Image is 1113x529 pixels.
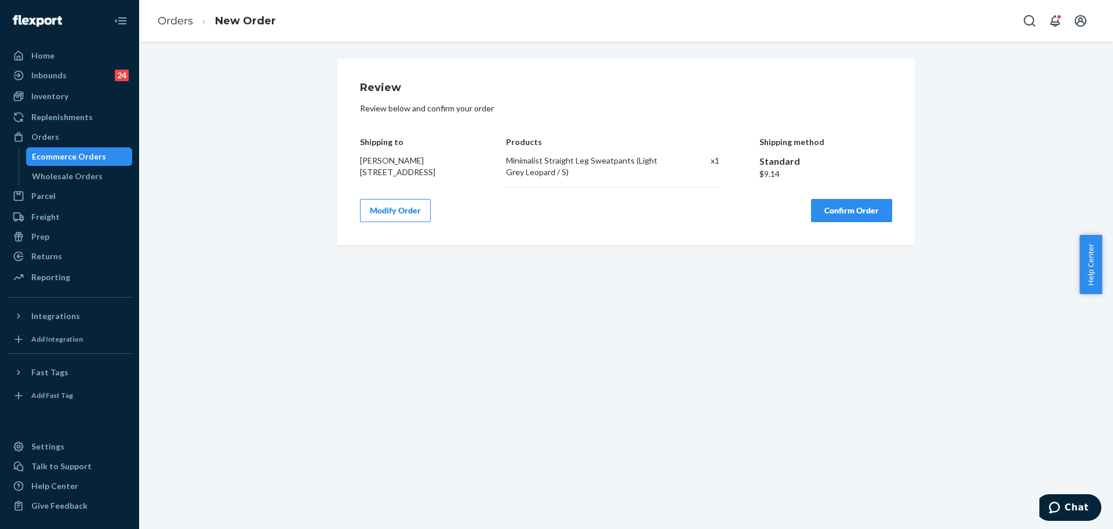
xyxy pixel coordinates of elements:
a: Returns [7,247,132,266]
div: Standard [759,155,893,168]
div: Add Fast Tag [31,390,73,400]
button: Close Navigation [109,9,132,32]
span: [PERSON_NAME] [STREET_ADDRESS] [360,155,435,177]
div: Reporting [31,271,70,283]
div: Parcel [31,190,56,202]
a: Inventory [7,87,132,106]
a: Home [7,46,132,65]
a: Settings [7,437,132,456]
button: Integrations [7,307,132,325]
ol: breadcrumbs [148,4,285,38]
div: Prep [31,231,49,242]
a: Parcel [7,187,132,205]
h4: Products [506,137,719,146]
a: Prep [7,227,132,246]
div: Home [31,50,54,61]
a: Orders [7,128,132,146]
div: Replenishments [31,111,93,123]
p: Review below and confirm your order [360,103,892,114]
a: Reporting [7,268,132,287]
button: Open account menu [1069,9,1092,32]
div: Talk to Support [31,461,92,472]
div: Orders [31,131,59,143]
div: Fast Tags [31,367,68,378]
button: Give Feedback [7,497,132,515]
h1: Review [360,82,892,94]
div: Inventory [31,90,68,102]
div: Freight [31,211,60,223]
div: 24 [115,70,129,81]
a: Inbounds24 [7,66,132,85]
a: Orders [158,15,193,27]
div: Settings [31,441,64,452]
div: Help Center [31,480,78,492]
h4: Shipping to [360,137,467,146]
button: Open Search Box [1018,9,1041,32]
div: Returns [31,251,62,262]
a: Help Center [7,477,132,495]
div: Minimalist Straight Leg Sweatpants (Light Grey Leopard / S) [506,155,674,178]
iframe: Opens a widget where you can chat to one of our agents [1039,494,1101,523]
div: $9.14 [759,168,893,180]
a: New Order [215,15,276,27]
a: Wholesale Orders [26,167,133,186]
div: x 1 [686,155,719,178]
div: Inbounds [31,70,67,81]
a: Replenishments [7,108,132,126]
button: Talk to Support [7,457,132,476]
img: Flexport logo [13,15,62,27]
button: Help Center [1079,235,1102,294]
a: Ecommerce Orders [26,147,133,166]
a: Add Fast Tag [7,386,132,405]
div: Integrations [31,310,80,322]
div: Ecommerce Orders [32,151,106,162]
a: Freight [7,208,132,226]
div: Add Integration [31,334,83,344]
div: Wholesale Orders [32,171,103,182]
button: Modify Order [360,199,431,222]
button: Open notifications [1043,9,1067,32]
h4: Shipping method [759,137,893,146]
div: Give Feedback [31,500,88,512]
button: Fast Tags [7,363,132,382]
button: Confirm Order [811,199,892,222]
a: Add Integration [7,330,132,349]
